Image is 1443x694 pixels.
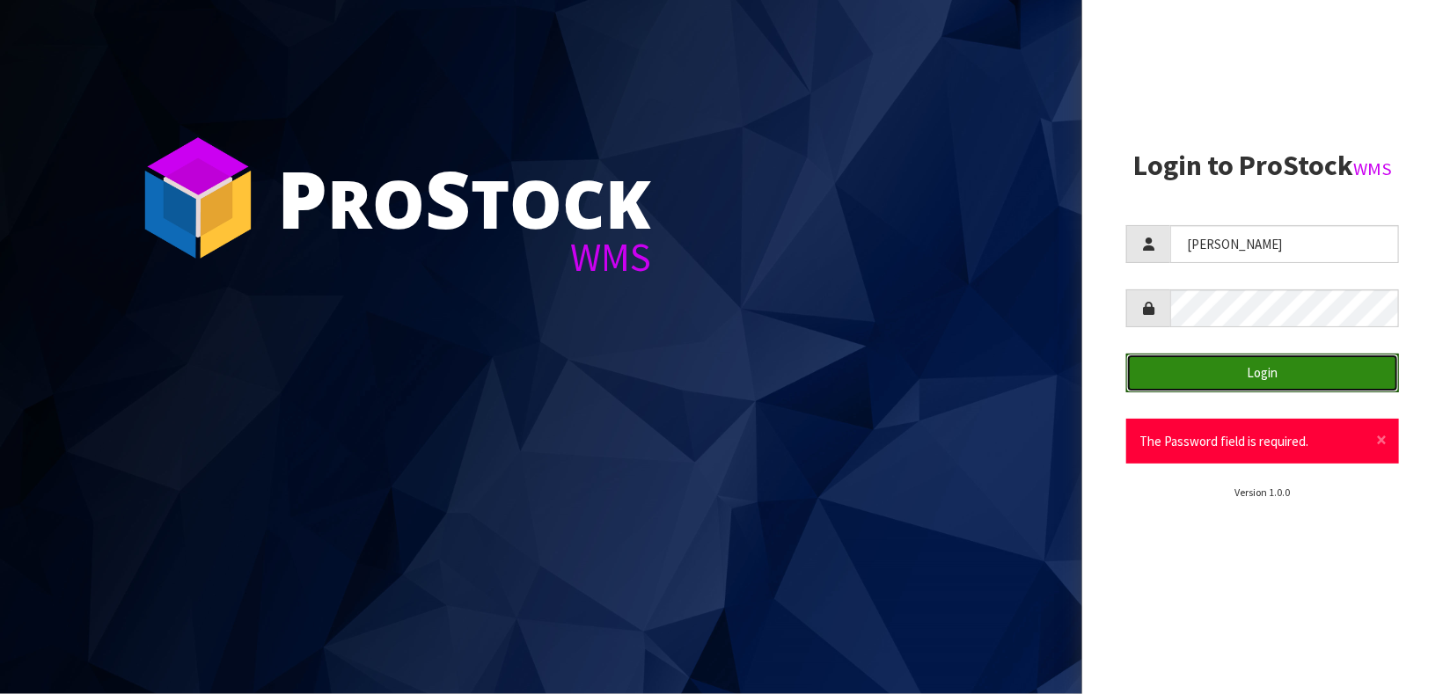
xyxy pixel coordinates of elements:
[1139,432,1368,450] li: The Password field is required.
[277,144,327,252] span: P
[277,158,651,237] div: ro tock
[1126,354,1399,391] button: Login
[425,144,471,252] span: S
[1235,486,1291,499] small: Version 1.0.0
[277,237,651,277] div: WMS
[1376,427,1387,452] span: ×
[1170,225,1399,263] input: Username
[132,132,264,264] img: ProStock Cube
[1126,150,1399,181] h2: Login to ProStock
[1353,157,1392,180] small: WMS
